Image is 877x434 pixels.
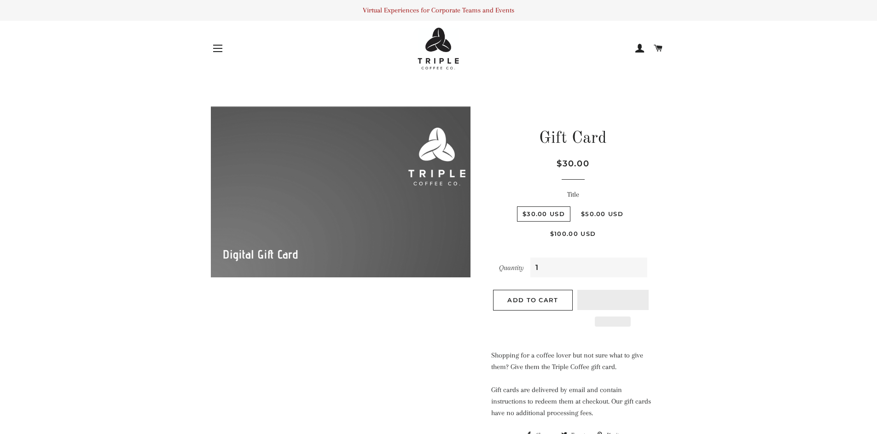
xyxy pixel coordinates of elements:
[491,384,655,419] p: Gift cards are delivered by email and contain instructions to redeem them at checkout. Our gift c...
[491,127,655,150] h1: Gift Card
[491,189,655,200] label: Title
[499,262,524,274] label: Quantity
[491,350,655,373] p: Shopping for a coffee lover but not sure what to give them? Give them the Triple Coffee gift card.
[211,106,471,291] img: Gift Card-Gift Card-Triple Coffee Co.
[575,206,629,222] label: $50.00 USD
[557,158,590,169] span: $30.00
[545,226,601,241] label: $100.00 USD
[517,206,570,222] label: $30.00 USD
[418,28,459,70] img: Triple Coffee Co - Logo
[493,290,572,310] button: Add to Cart
[507,296,558,304] span: Add to Cart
